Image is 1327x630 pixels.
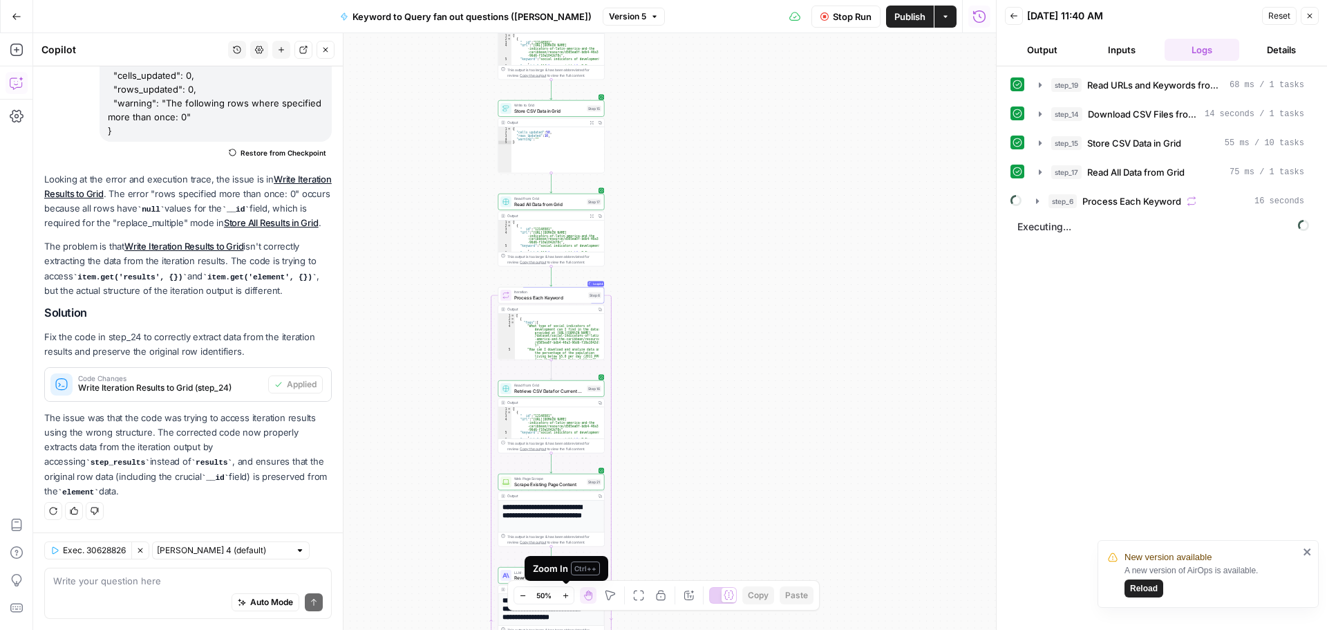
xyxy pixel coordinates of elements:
span: Iteration [514,289,585,295]
div: Output [507,493,594,499]
button: Copy [742,586,774,604]
span: 55 ms / 10 tasks [1225,137,1304,149]
span: Web Page Scrape [514,476,584,482]
span: Copy the output [520,73,546,77]
span: Reset [1268,10,1290,22]
span: 14 seconds / 1 tasks [1205,108,1304,120]
span: Loop 34 [593,280,603,288]
div: 2 [498,411,511,414]
button: 55 ms / 10 tasks [1030,132,1312,154]
span: Copy the output [520,260,546,264]
span: Download CSV Files from URLs [1088,107,1199,121]
div: This output is too large & has been abbreviated for review. to view the full content. [507,254,601,265]
span: Rewrite Content with Target Keyword [514,575,583,582]
span: Applied [287,378,317,391]
span: Toggle code folding, rows 1 through 8 [507,407,511,411]
div: Output [507,400,594,405]
button: Inputs [1085,39,1160,61]
input: Claude Sonnet 4 (default) [157,544,290,557]
span: step_17 [1051,165,1082,179]
div: 5 [498,141,511,145]
button: Restore from Checkpoint [223,145,332,161]
span: Stop Run [833,10,872,24]
button: close [1303,546,1312,557]
div: 2 [498,131,511,134]
span: Toggle code folding, rows 1 through 5 [507,127,511,131]
div: none of the text was stored in the grid. Here's the error: { "cells_updated": 0, "rows_updated": ... [100,37,332,142]
div: 4 [498,44,511,58]
div: 4 [498,418,511,432]
div: Loop34IterationProcess Each KeywordStep 6Output[ { "faqs":[ "What type of social indicators of de... [498,287,605,360]
button: Output [1005,39,1080,61]
button: Exec. 30628826 [44,541,131,559]
span: 50% [536,590,552,601]
a: Write Iteration Results to Grid [124,241,243,252]
span: Process Each Keyword [514,294,585,301]
div: Step 6 [588,292,601,298]
span: Executing... [1013,216,1313,238]
div: 3 [498,228,511,231]
g: Edge from step_17 to step_6 [550,266,552,286]
div: Output [507,213,585,219]
code: null [138,205,165,214]
span: New version available [1124,550,1212,564]
span: step_6 [1048,194,1077,208]
span: Reload [1130,582,1158,595]
span: Read URLs and Keywords from Grid [1087,78,1224,92]
span: Copy the output [520,540,546,544]
div: Copilot [41,43,224,57]
span: 16 seconds [1254,195,1304,207]
span: Toggle code folding, rows 1 through 8 [507,34,511,37]
span: Store CSV Data in Grid [514,107,584,114]
a: Store All Results in Grid [224,217,319,228]
div: [ { "__id":"12148581", "url":"[URL][DOMAIN_NAME] -indicators-of-latin-america-and-the -caribbean/... [498,7,605,80]
span: step_14 [1051,107,1082,121]
button: Stop Run [811,6,881,28]
div: 5 [498,57,511,64]
code: step_results [86,458,150,467]
div: 3 [498,414,511,418]
span: Version 5 [609,10,646,23]
div: This output is too large & has been abbreviated for review. to view the full content. [507,534,601,545]
span: Ctrl+ + [571,562,600,575]
span: Scrape Existing Page Content [514,481,584,488]
span: Write Iteration Results to Grid (step_24) [78,382,263,394]
button: 75 ms / 1 tasks [1030,161,1312,183]
span: Restore from Checkpoint [241,147,326,158]
code: item.get('element', {}) [203,273,317,281]
div: 1 [498,407,511,411]
g: Edge from step_16 to step_21 [550,453,552,473]
span: Write to Grid [514,102,584,108]
div: Zoom In [533,562,600,575]
span: Toggle code folding, rows 1 through 452 [511,314,514,317]
div: 4 [498,138,511,141]
span: Publish [894,10,925,24]
div: Step 21 [587,479,601,485]
div: 1 [498,221,511,224]
div: Write to GridStore CSV Data in GridStep 15Output{ "cells_updated":50, "rows_updated":10, "warning... [498,100,605,173]
div: 1 [498,314,515,317]
div: Step 16 [587,385,601,391]
code: __id [202,474,229,482]
h2: Solution [44,306,332,319]
span: 68 ms / 1 tasks [1230,79,1304,91]
div: Output [507,306,594,312]
span: Read from Grid [514,196,584,201]
button: Version 5 [603,8,665,26]
span: Toggle code folding, rows 1 through 8 [507,221,511,224]
span: Toggle code folding, rows 3 through 9 [511,321,514,324]
div: Read from GridRetrieve CSV Data for Current KeywordStep 16Output[ { "__id":"12148581", "url":"[UR... [498,380,605,453]
span: Copy [748,589,769,602]
code: __id [222,205,250,214]
g: Edge from step_6 to step_16 [550,360,552,380]
div: Step 15 [587,105,601,111]
div: A new version of AirOps is available. [1124,564,1299,597]
button: 68 ms / 1 tasks [1030,74,1312,96]
button: Keyword to Query fan out questions ([PERSON_NAME]) [332,6,600,28]
span: Read All Data from Grid [1087,165,1185,179]
span: Retrieve CSV Data for Current Keyword [514,387,584,394]
div: Read from GridRead All Data from GridStep 17Output[ { "__id":"12148581", "url":"[URL][DOMAIN_NAME... [498,194,605,266]
div: 3 [498,41,511,44]
button: Reset [1262,7,1297,25]
g: Edge from step_15 to step_17 [550,173,552,193]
